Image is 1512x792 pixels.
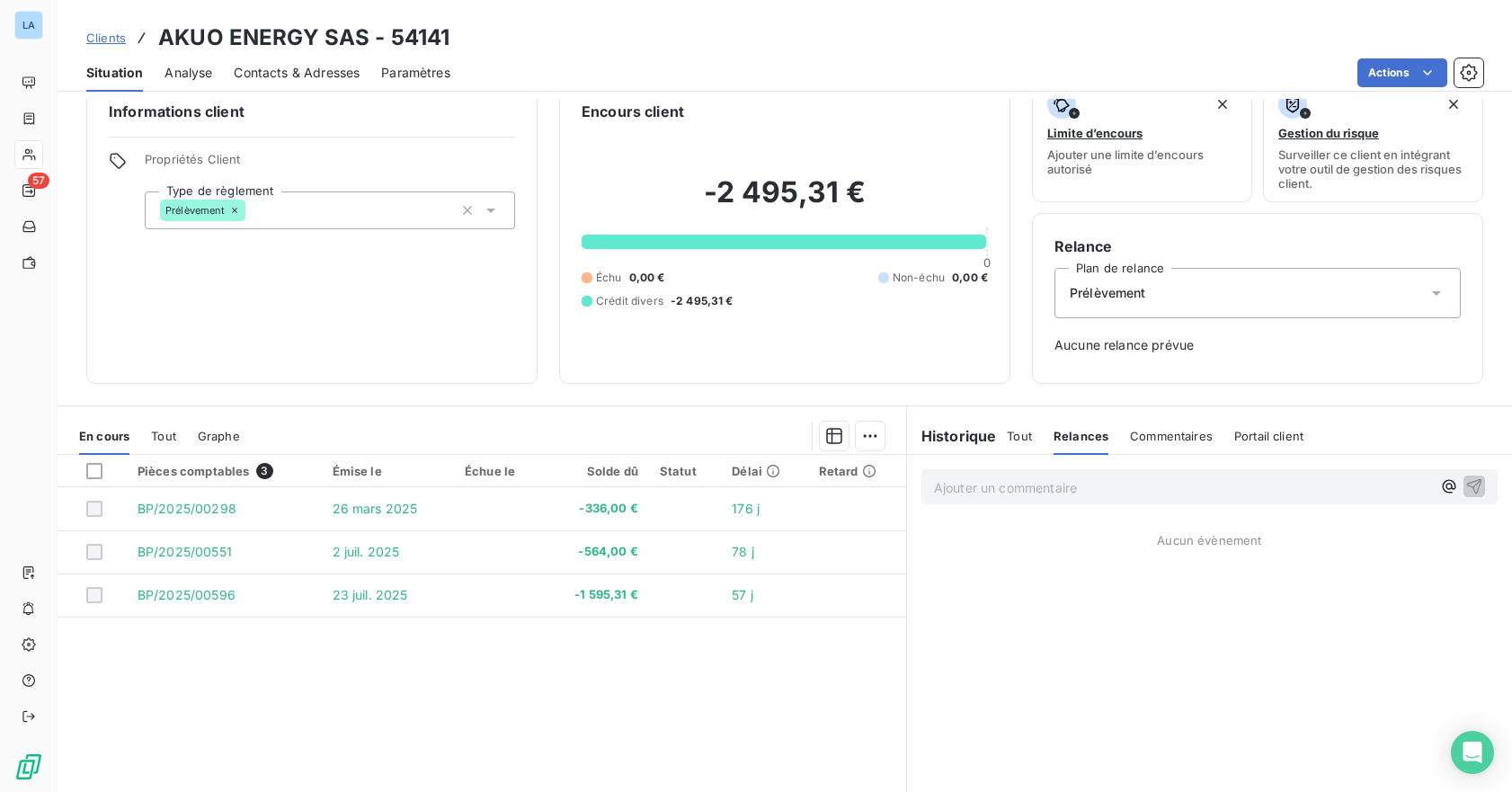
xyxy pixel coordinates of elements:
span: Limite d’encours [1047,126,1143,140]
span: -1 595,31 € [554,586,637,604]
span: 23 juil. 2025 [333,587,408,602]
h6: Relance [1054,236,1461,257]
span: Surveiller ce client en intégrant votre outil de gestion des risques client. [1278,147,1468,191]
span: BP/2025/00596 [138,587,236,602]
span: Paramètres [381,64,450,82]
div: Open Intercom Messenger [1451,731,1494,774]
span: Prélèvement [1070,284,1146,302]
span: Clients [86,31,126,45]
h6: Historique [907,425,997,447]
span: Analyse [165,64,212,82]
span: 26 mars 2025 [333,501,418,516]
span: Situation [86,64,143,82]
span: Ajouter une limite d’encours autorisé [1047,147,1237,176]
div: LA [14,11,43,40]
span: Graphe [198,429,240,443]
span: Échu [596,270,622,286]
span: Relances [1054,429,1108,443]
div: Statut [660,464,711,478]
span: Non-échu [893,270,945,286]
span: Aucun évènement [1157,533,1261,547]
span: -2 495,31 € [671,293,734,309]
div: Pièces comptables [138,463,311,479]
span: -564,00 € [554,543,637,561]
img: Logo LeanPay [14,752,43,781]
span: -336,00 € [554,500,637,518]
div: Solde dû [554,464,637,478]
button: Gestion du risqueSurveiller ce client en intégrant votre outil de gestion des risques client. [1263,78,1483,202]
span: 2 juil. 2025 [333,544,400,559]
a: Clients [86,29,126,47]
span: Commentaires [1130,429,1213,443]
div: Retard [819,464,895,478]
span: 0,00 € [952,270,988,286]
span: Propriétés Client [145,152,515,177]
h3: AKUO ENERGY SAS - 54141 [158,22,449,54]
span: Portail client [1234,429,1303,443]
span: 0 [983,255,991,270]
span: BP/2025/00551 [138,544,232,559]
span: Crédit divers [596,293,663,309]
span: En cours [79,429,129,443]
span: 78 j [732,544,754,559]
span: Gestion du risque [1278,126,1379,140]
button: Limite d’encoursAjouter une limite d’encours autorisé [1032,78,1252,202]
span: Tout [151,429,176,443]
span: 57 j [732,587,753,602]
span: Tout [1007,429,1032,443]
span: 57 [28,173,49,189]
span: BP/2025/00298 [138,501,236,516]
span: Contacts & Adresses [234,64,360,82]
button: Actions [1357,58,1447,87]
span: 176 j [732,501,760,516]
div: Émise le [333,464,443,478]
span: Prélèvement [165,205,226,216]
h6: Encours client [582,101,684,122]
span: 3 [256,463,272,479]
h2: -2 495,31 € [582,174,988,228]
div: Échue le [465,464,532,478]
span: Aucune relance prévue [1054,336,1461,354]
span: 0,00 € [629,270,665,286]
h6: Informations client [109,101,515,122]
input: Ajouter une valeur [245,202,260,218]
div: Délai [732,464,796,478]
